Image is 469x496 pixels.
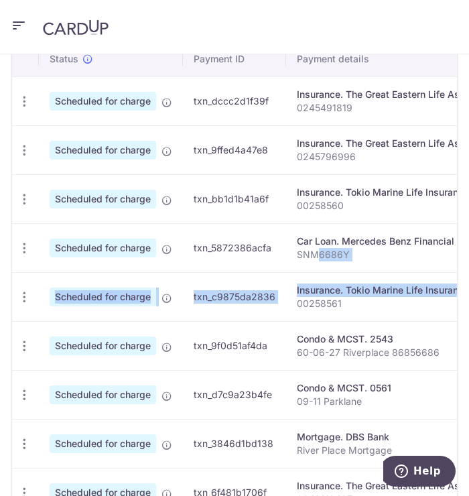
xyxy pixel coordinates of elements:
span: Scheduled for charge [50,336,156,355]
span: Scheduled for charge [50,92,156,111]
th: Payment ID [183,42,286,76]
span: Scheduled for charge [50,141,156,160]
td: txn_d7c9a23b4fe [183,370,286,419]
img: CardUp [43,19,109,36]
td: txn_3846d1bd138 [183,419,286,468]
td: txn_bb1d1b41a6f [183,174,286,223]
td: txn_c9875da2836 [183,272,286,321]
span: Scheduled for charge [50,385,156,404]
span: Scheduled for charge [50,288,156,306]
span: Scheduled for charge [50,190,156,208]
span: Scheduled for charge [50,239,156,257]
span: Status [50,52,78,66]
td: txn_9f0d51af4da [183,321,286,370]
td: txn_5872386acfa [183,223,286,272]
span: Scheduled for charge [50,434,156,453]
td: txn_dccc2d1f39f [183,76,286,125]
iframe: Opens a widget where you can find more information [383,456,456,489]
td: txn_9ffed4a47e8 [183,125,286,174]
